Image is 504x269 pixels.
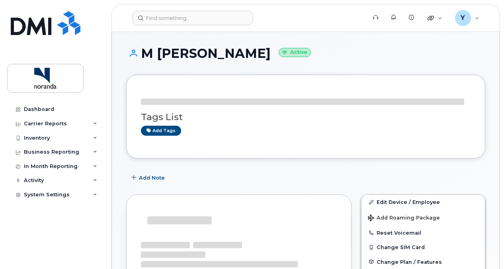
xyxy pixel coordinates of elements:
[141,126,181,136] a: Add tags
[361,225,485,240] button: Reset Voicemail
[377,259,442,265] span: Change Plan / Features
[361,209,485,225] button: Add Roaming Package
[361,255,485,269] button: Change Plan / Features
[126,46,485,60] h1: M [PERSON_NAME]
[141,112,471,122] h3: Tags List
[368,215,440,222] span: Add Roaming Package
[126,170,172,185] button: Add Note
[139,174,165,182] span: Add Note
[279,48,311,57] small: Active
[361,195,485,209] a: Edit Device / Employee
[361,240,485,254] button: Change SIM Card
